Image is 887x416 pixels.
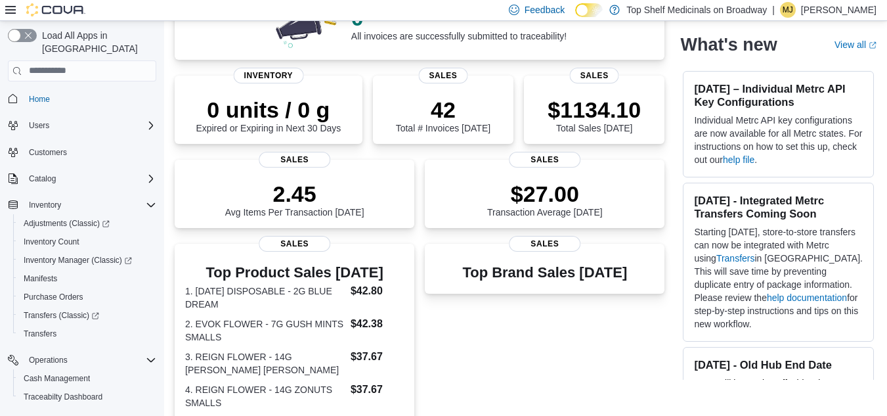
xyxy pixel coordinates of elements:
[225,181,364,207] p: 2.45
[18,252,156,268] span: Inventory Manager (Classic)
[24,273,57,284] span: Manifests
[18,308,104,323] a: Transfers (Classic)
[351,283,404,299] dd: $42.80
[29,173,56,184] span: Catalog
[13,306,162,325] a: Transfers (Classic)
[24,118,156,133] span: Users
[185,383,345,409] dt: 4. REIGN FLOWER - 14G ZONUTS SMALLS
[234,68,304,83] span: Inventory
[259,152,331,168] span: Sales
[396,97,490,133] div: Total # Invoices [DATE]
[13,269,162,288] button: Manifests
[29,147,67,158] span: Customers
[24,197,156,213] span: Inventory
[3,351,162,369] button: Operations
[18,371,95,386] a: Cash Management
[13,369,162,388] button: Cash Management
[694,225,863,331] p: Starting [DATE], store-to-store transfers can now be integrated with Metrc using in [GEOGRAPHIC_D...
[18,371,156,386] span: Cash Management
[351,349,404,365] dd: $37.67
[780,2,796,18] div: Melisa Johnson
[24,118,54,133] button: Users
[575,17,576,18] span: Dark Mode
[24,197,66,213] button: Inventory
[509,236,581,252] span: Sales
[13,288,162,306] button: Purchase Orders
[18,308,156,323] span: Transfers (Classic)
[24,352,156,368] span: Operations
[13,233,162,251] button: Inventory Count
[29,94,50,104] span: Home
[18,389,108,405] a: Traceabilty Dashboard
[570,68,619,83] span: Sales
[29,120,49,131] span: Users
[185,265,404,281] h3: Top Product Sales [DATE]
[626,2,767,18] p: Top Shelf Medicinals on Broadway
[351,5,567,41] div: All invoices are successfully submitted to traceability!
[18,234,85,250] a: Inventory Count
[548,97,641,123] p: $1134.10
[37,29,156,55] span: Load All Apps in [GEOGRAPHIC_DATA]
[18,326,62,342] a: Transfers
[13,388,162,406] button: Traceabilty Dashboard
[772,2,775,18] p: |
[723,154,754,165] a: help file
[196,97,341,123] p: 0 units / 0 g
[26,3,85,16] img: Cova
[24,292,83,302] span: Purchase Orders
[3,196,162,214] button: Inventory
[18,216,156,231] span: Adjustments (Classic)
[24,171,61,187] button: Catalog
[783,2,793,18] span: MJ
[18,252,137,268] a: Inventory Manager (Classic)
[24,171,156,187] span: Catalog
[29,355,68,365] span: Operations
[18,289,89,305] a: Purchase Orders
[351,382,404,398] dd: $37.67
[18,271,62,287] a: Manifests
[13,325,162,343] button: Transfers
[24,352,73,368] button: Operations
[24,91,156,107] span: Home
[24,144,156,160] span: Customers
[487,181,603,218] div: Transaction Average [DATE]
[525,3,565,16] span: Feedback
[869,41,876,49] svg: External link
[18,271,156,287] span: Manifests
[185,350,345,377] dt: 3. REIGN FLOWER - 14G [PERSON_NAME] [PERSON_NAME]
[24,392,102,402] span: Traceabilty Dashboard
[24,91,55,107] a: Home
[24,310,99,321] span: Transfers (Classic)
[767,292,847,303] a: help documentation
[18,289,156,305] span: Purchase Orders
[418,68,467,83] span: Sales
[225,181,364,218] div: Avg Items Per Transaction [DATE]
[18,326,156,342] span: Transfers
[396,97,490,123] p: 42
[13,214,162,233] a: Adjustments (Classic)
[462,265,627,281] h3: Top Brand Sales [DATE]
[351,316,404,332] dd: $42.38
[694,194,863,220] h3: [DATE] - Integrated Metrc Transfers Coming Soon
[3,170,162,188] button: Catalog
[18,216,115,231] a: Adjustments (Classic)
[801,2,876,18] p: [PERSON_NAME]
[548,97,641,133] div: Total Sales [DATE]
[694,82,863,108] h3: [DATE] – Individual Metrc API Key Configurations
[575,3,603,17] input: Dark Mode
[24,329,56,339] span: Transfers
[29,200,61,210] span: Inventory
[259,236,331,252] span: Sales
[196,97,341,133] div: Expired or Expiring in Next 30 Days
[24,237,79,247] span: Inventory Count
[680,34,777,55] h2: What's new
[185,317,345,344] dt: 2. EVOK FLOWER - 7G GUSH MINTS SMALLS
[24,218,110,229] span: Adjustments (Classic)
[834,39,876,50] a: View allExternal link
[716,253,755,264] a: Transfers
[694,358,863,371] h3: [DATE] - Old Hub End Date
[18,389,156,405] span: Traceabilty Dashboard
[3,116,162,135] button: Users
[3,89,162,108] button: Home
[13,251,162,269] a: Inventory Manager (Classic)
